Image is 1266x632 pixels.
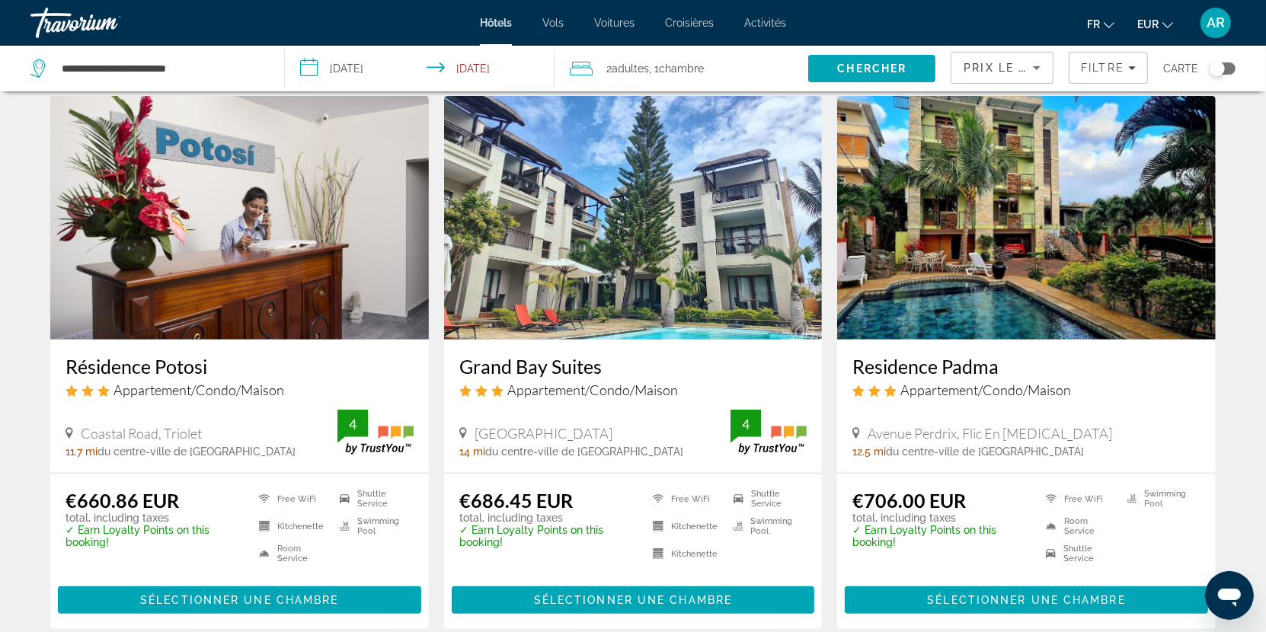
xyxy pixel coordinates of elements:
a: Hôtels [480,17,512,29]
span: du centre-ville de [GEOGRAPHIC_DATA] [98,445,296,458]
button: Change currency [1137,13,1173,35]
div: 4 [731,415,761,433]
li: Free WiFi [1038,489,1119,509]
div: 3 star Apartment [852,381,1200,398]
span: 12.5 mi [852,445,886,458]
iframe: Bouton de lancement de la fenêtre de messagerie [1205,571,1254,620]
div: 3 star Apartment [66,381,414,398]
a: Travorium [30,3,183,43]
img: Grand Bay Suites [444,96,823,340]
li: Free WiFi [251,489,332,509]
li: Kitchenette [645,544,726,563]
div: 3 star Apartment [459,381,807,398]
a: Résidence Potosi [66,355,414,378]
ins: €686.45 EUR [459,489,573,512]
span: Sélectionner une chambre [140,594,338,606]
span: 14 mi [459,445,485,458]
span: EUR [1137,18,1159,30]
li: Shuttle Service [726,489,807,509]
span: [GEOGRAPHIC_DATA] [475,425,612,442]
div: 4 [337,415,368,433]
button: Sélectionner une chambre [452,586,815,614]
span: Adultes [612,62,649,75]
a: Sélectionner une chambre [58,590,421,607]
span: Sélectionner une chambre [927,594,1125,606]
mat-select: Sort by [964,59,1041,77]
span: du centre-ville de [GEOGRAPHIC_DATA] [485,445,683,458]
img: Résidence Potosi [50,96,429,340]
span: 11.7 mi [66,445,98,458]
li: Swimming Pool [1120,489,1200,509]
span: Sélectionner une chambre [534,594,732,606]
p: total, including taxes [66,512,240,524]
li: Room Service [1038,516,1119,536]
input: Search hotel destination [60,57,261,80]
span: du centre-ville de [GEOGRAPHIC_DATA] [886,445,1084,458]
li: Shuttle Service [1038,544,1119,563]
a: Residence Padma [852,355,1200,378]
img: TrustYou guest rating badge [337,410,414,455]
ins: €706.00 EUR [852,489,966,512]
span: AR [1207,15,1225,30]
img: Residence Padma [837,96,1216,340]
span: Coastal Road, Triolet [81,425,202,442]
a: Voitures [594,17,635,29]
a: Activités [744,17,786,29]
span: Chercher [838,62,907,75]
button: User Menu [1196,7,1236,39]
span: Carte [1163,58,1198,79]
span: fr [1087,18,1100,30]
button: Toggle map [1198,62,1236,75]
button: Search [808,55,935,82]
span: Chambre [659,62,704,75]
a: Grand Bay Suites [459,355,807,378]
a: Croisières [665,17,714,29]
p: total, including taxes [459,512,634,524]
p: ✓ Earn Loyalty Points on this booking! [66,524,240,548]
a: Sélectionner une chambre [845,590,1208,607]
button: Filters [1069,52,1148,84]
p: ✓ Earn Loyalty Points on this booking! [852,524,1027,548]
li: Kitchenette [645,516,726,536]
ins: €660.86 EUR [66,489,179,512]
button: Sélectionner une chambre [58,586,421,614]
li: Swimming Pool [726,516,807,536]
p: total, including taxes [852,512,1027,524]
li: Free WiFi [645,489,726,509]
span: Appartement/Condo/Maison [113,381,284,398]
button: Sélectionner une chambre [845,586,1208,614]
span: Appartement/Condo/Maison [507,381,678,398]
p: ✓ Earn Loyalty Points on this booking! [459,524,634,548]
li: Room Service [251,544,332,563]
span: Prix le plus bas [964,62,1083,74]
span: 2 [606,58,649,79]
button: Select check in and out date [285,46,555,91]
img: TrustYou guest rating badge [731,410,807,455]
a: Vols [542,17,564,29]
li: Shuttle Service [332,489,413,509]
li: Swimming Pool [332,516,413,536]
span: Filtre [1081,62,1124,74]
span: Avenue Perdrix, Flic En [MEDICAL_DATA] [868,425,1112,442]
button: Travelers: 2 adults, 0 children [555,46,809,91]
span: , 1 [649,58,704,79]
button: Change language [1087,13,1114,35]
span: Appartement/Condo/Maison [900,381,1071,398]
a: Sélectionner une chambre [452,590,815,607]
li: Kitchenette [251,516,332,536]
